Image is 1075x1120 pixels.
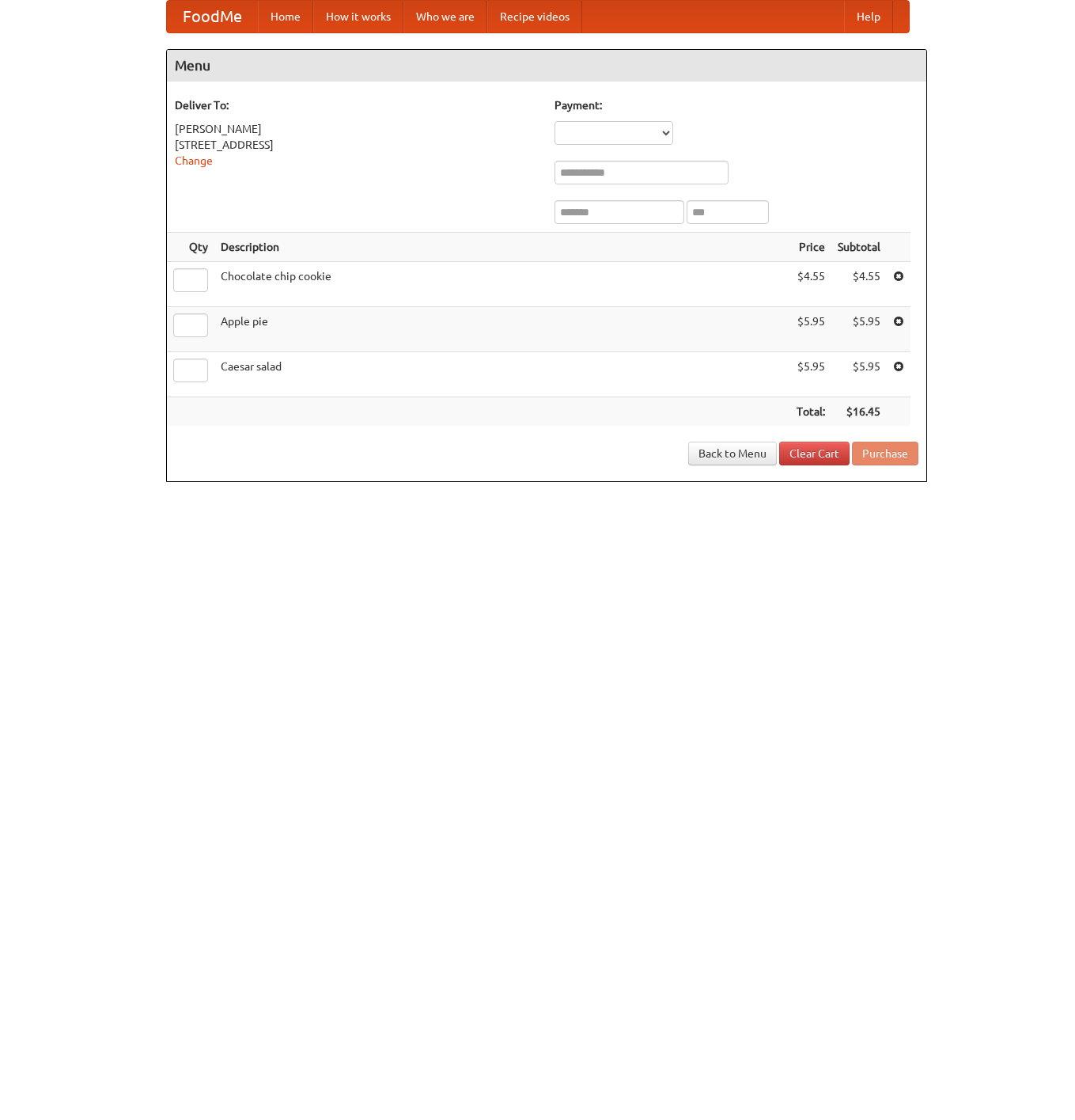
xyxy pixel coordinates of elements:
[790,397,831,427] th: Total:
[258,1,313,32] a: Home
[831,262,887,307] td: $4.55
[214,233,790,262] th: Description
[790,352,831,397] td: $5.95
[167,50,926,82] h4: Menu
[214,352,790,397] td: Caesar salad
[831,352,887,397] td: $5.95
[790,307,831,352] td: $5.95
[403,1,487,32] a: Who we are
[831,233,887,262] th: Subtotal
[688,442,777,465] a: Back to Menu
[831,307,887,352] td: $5.95
[790,233,831,262] th: Price
[831,397,887,427] th: $16.45
[555,97,918,113] h5: Payment:
[175,97,539,113] h5: Deliver To:
[779,442,850,465] a: Clear Cart
[175,121,539,137] div: [PERSON_NAME]
[214,307,790,352] td: Apple pie
[167,233,214,262] th: Qty
[790,262,831,307] td: $4.55
[167,1,258,32] a: FoodMe
[844,1,893,32] a: Help
[852,442,918,465] button: Purchase
[175,137,539,153] div: [STREET_ADDRESS]
[313,1,403,32] a: How it works
[214,262,790,307] td: Chocolate chip cookie
[487,1,582,32] a: Recipe videos
[175,154,213,167] a: Change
